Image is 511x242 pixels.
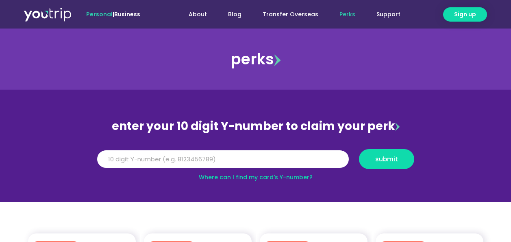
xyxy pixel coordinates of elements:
a: Support [366,7,411,22]
span: submit [375,156,398,162]
a: Transfer Overseas [252,7,329,22]
a: Business [114,10,140,18]
span: Personal [86,10,113,18]
a: Blog [217,7,252,22]
span: | [86,10,140,18]
button: submit [359,149,414,169]
nav: Menu [162,7,411,22]
span: Sign up [454,10,476,19]
form: Y Number [97,149,414,175]
a: Sign up [443,7,487,22]
div: enter your 10 digit Y-number to claim your perk [93,116,418,137]
a: Perks [329,7,366,22]
a: About [178,7,217,22]
a: Where can I find my card’s Y-number? [199,173,313,181]
input: 10 digit Y-number (e.g. 8123456789) [97,150,349,168]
